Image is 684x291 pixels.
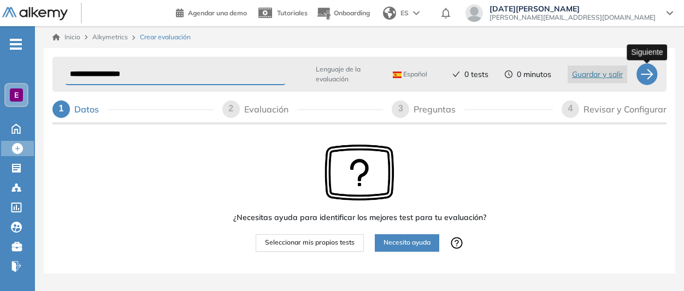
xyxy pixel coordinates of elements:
img: ESP [393,72,402,78]
span: Tutoriales [277,9,308,17]
span: Crear evaluación [140,32,191,42]
span: 0 minutos [517,69,551,80]
span: 3 [398,104,403,113]
div: Revisar y Configurar [583,100,667,118]
button: Guardar y salir [568,66,627,83]
img: world [383,7,396,20]
span: ES [400,8,409,18]
span: Guardar y salir [572,68,623,80]
div: Datos [74,100,108,118]
p: Siguiente [631,46,663,58]
span: Seleccionar mis propios tests [265,237,355,248]
span: [PERSON_NAME][EMAIL_ADDRESS][DOMAIN_NAME] [490,13,656,22]
span: 1 [59,104,64,113]
div: Preguntas [414,100,464,118]
img: arrow [413,11,420,15]
span: 0 tests [464,69,488,80]
a: Agendar una demo [176,5,247,19]
a: Inicio [52,32,80,42]
span: ¿Necesitas ayuda para identificar los mejores test para tu evaluación? [233,212,486,223]
span: clock-circle [505,70,512,78]
span: Onboarding [334,9,370,17]
span: 4 [568,104,573,113]
span: Lenguaje de la evaluación [316,64,378,84]
span: check [452,70,460,78]
button: Necesito ayuda [375,234,439,252]
button: Seleccionar mis propios tests [256,234,364,252]
span: Español [393,70,427,79]
span: [DATE][PERSON_NAME] [490,4,656,13]
img: Logo [2,7,68,21]
span: Alkymetrics [92,33,128,41]
i: - [10,43,22,45]
span: Agendar una demo [188,9,247,17]
button: Onboarding [316,2,370,25]
div: 1Datos [52,100,214,118]
span: Necesito ayuda [384,237,431,248]
span: 2 [228,104,233,113]
div: Evaluación [244,100,297,118]
span: E [14,91,19,99]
